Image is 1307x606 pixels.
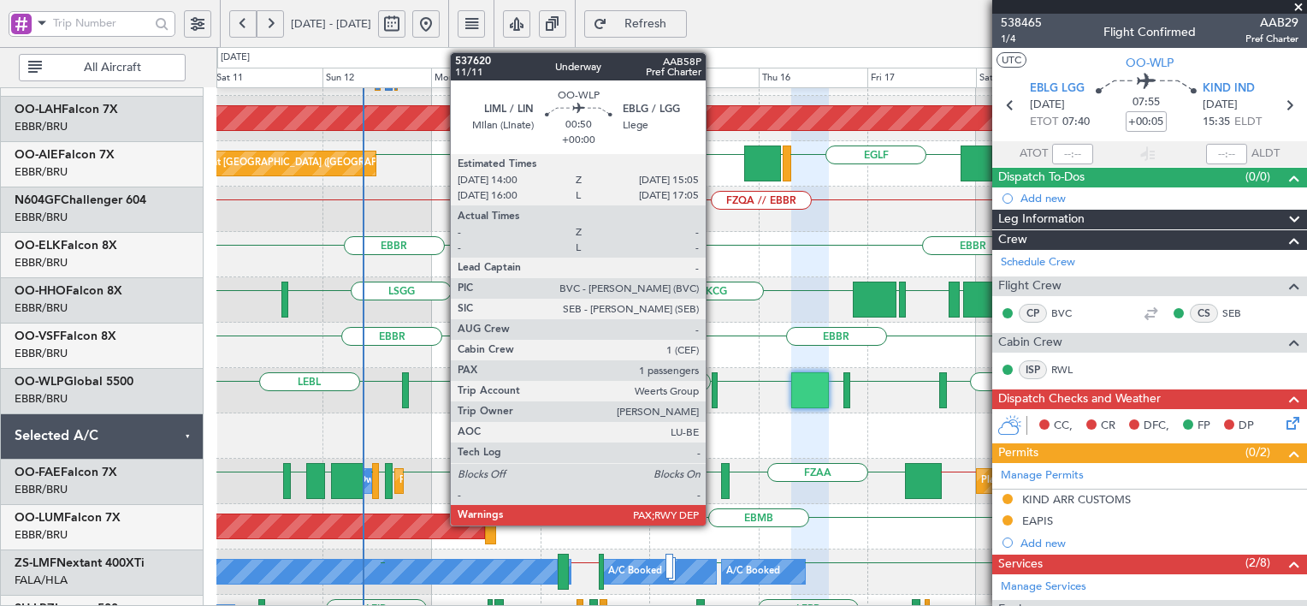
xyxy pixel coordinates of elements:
span: Permits [998,443,1038,463]
div: Add new [1020,536,1298,550]
span: ALDT [1251,146,1280,163]
a: OO-AIEFalcon 7X [15,149,115,161]
div: CP [1019,304,1047,323]
span: Cabin Crew [998,333,1062,353]
a: Manage Permits [1001,467,1084,484]
a: EBBR/BRU [15,482,68,497]
input: Trip Number [53,10,150,36]
div: Thu 16 [759,68,867,88]
button: Refresh [584,10,687,38]
span: KIND IND [1203,80,1255,98]
span: FP [1198,418,1210,435]
span: OO-ELK [15,240,61,252]
a: EBBR/BRU [15,300,68,316]
span: Dispatch To-Dos [998,168,1085,187]
div: Planned Maint [GEOGRAPHIC_DATA] ([GEOGRAPHIC_DATA]) [158,151,428,176]
a: EBBR/BRU [15,164,68,180]
span: OO-WLP [1126,54,1174,72]
a: OO-VSFFalcon 8X [15,330,116,342]
span: ETOT [1030,114,1058,131]
div: Fri 17 [867,68,976,88]
span: [DATE] - [DATE] [291,16,371,32]
span: OO-AIE [15,149,58,161]
span: Pref Charter [1245,32,1298,46]
span: EBLG LGG [1030,80,1085,98]
a: EBBR/BRU [15,391,68,407]
div: Tue 14 [541,68,649,88]
div: KIND ARR CUSTOMS [1022,492,1131,507]
input: --:-- [1052,144,1093,164]
div: Sun 12 [322,68,431,88]
span: OO-FAE [15,466,61,478]
a: Schedule Crew [1001,254,1075,271]
span: OO-HHO [15,285,66,297]
a: SEB [1222,306,1261,321]
a: FALA/HLA [15,573,68,588]
span: CR [1101,418,1115,435]
span: [DATE] [1030,97,1065,114]
a: OO-ELKFalcon 8X [15,240,117,252]
div: ISP [1019,360,1047,379]
span: CC, [1054,418,1073,435]
a: EBBR/BRU [15,527,68,543]
div: Mon 13 [431,68,540,88]
span: 538465 [1001,14,1042,32]
a: EBBR/BRU [15,119,68,134]
a: OO-LUMFalcon 7X [15,512,121,524]
div: [DATE] [221,50,250,65]
a: RWL [1051,362,1090,377]
span: All Aircraft [45,62,180,74]
span: (0/0) [1245,168,1270,186]
span: 07:55 [1133,94,1160,111]
div: Planned Maint [GEOGRAPHIC_DATA] ([GEOGRAPHIC_DATA] National) [981,468,1291,494]
a: EBBR/BRU [15,210,68,225]
span: OO-LAH [15,104,62,116]
span: OO-WLP [15,376,64,388]
span: Services [998,555,1043,574]
div: A/C Booked [726,559,780,585]
span: Leg Information [998,210,1085,229]
span: 1/4 [1001,32,1042,46]
a: N604GFChallenger 604 [15,194,146,206]
div: A/C Booked [608,559,662,585]
span: AAB29 [1245,14,1298,32]
span: ATOT [1020,146,1048,163]
a: ZS-LMFNextant 400XTi [15,557,145,569]
span: Crew [998,230,1027,250]
span: ELDT [1234,114,1262,131]
span: DFC, [1144,418,1169,435]
span: OO-LUM [15,512,64,524]
a: Manage Services [1001,579,1086,596]
button: All Aircraft [19,54,186,81]
span: OO-VSF [15,330,60,342]
div: Flight Confirmed [1103,23,1196,41]
div: Sat 11 [213,68,322,88]
span: 07:40 [1062,114,1090,131]
span: ZS-LMF [15,557,56,569]
span: N604GF [15,194,61,206]
a: BVC [1051,306,1090,321]
span: Refresh [611,18,681,30]
span: [DATE] [1203,97,1238,114]
a: OO-FAEFalcon 7X [15,466,117,478]
span: DP [1239,418,1254,435]
button: UTC [997,52,1026,68]
div: Planned Maint Melsbroek Air Base [399,468,549,494]
div: Add new [1020,191,1298,205]
div: EAPIS [1022,514,1053,528]
span: (0/2) [1245,443,1270,461]
a: EBBR/BRU [15,255,68,270]
span: Dispatch Checks and Weather [998,389,1161,409]
span: (2/8) [1245,554,1270,572]
div: Wed 15 [649,68,758,88]
span: Flight Crew [998,276,1062,296]
div: No Crew [GEOGRAPHIC_DATA] ([GEOGRAPHIC_DATA] National) [577,241,863,267]
a: OO-HHOFalcon 8X [15,285,122,297]
div: CS [1190,304,1218,323]
div: Sat 18 [976,68,1085,88]
a: OO-LAHFalcon 7X [15,104,118,116]
a: OO-WLPGlobal 5500 [15,376,133,388]
a: EBBR/BRU [15,346,68,361]
span: 15:35 [1203,114,1230,131]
